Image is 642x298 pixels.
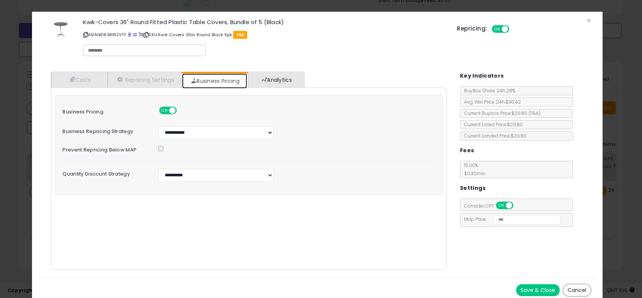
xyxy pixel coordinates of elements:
span: OFF [508,26,520,32]
h5: Fees [460,146,474,155]
h5: Repricing: [457,26,487,32]
button: Save & Close [516,284,560,296]
span: Current Landed Price: $29.80 [460,133,527,139]
h5: Key Indicators [460,71,504,81]
span: FBA [233,31,247,39]
span: 15.00 % [460,162,486,177]
label: Quantity Discount Strategy [57,169,153,177]
span: Map Price: [460,216,561,222]
label: Business Repricing Strategy [57,126,153,134]
span: × [586,15,591,26]
span: ON [492,26,502,32]
button: Cancel [563,284,591,296]
a: Analytics [248,72,304,87]
span: Current Buybox Price: [460,110,540,116]
label: Business Pricing [57,107,153,115]
a: Your listing only [138,32,143,38]
h3: Kwik-Covers 36" Round Fitted Plastic Table Covers, Bundle of 5 (Black) [83,19,446,25]
img: 31PePLnJx3L._SL60_.jpg [49,19,72,40]
span: ( FBA ) [528,110,540,116]
span: Avg. Win Price 24h: $30.42 [460,99,521,105]
h5: Settings [460,183,486,193]
a: All offer listings [133,32,137,38]
a: Costs [51,72,108,87]
span: BuyBox Share 24h: 28% [460,87,515,94]
span: OFF [512,202,524,209]
a: Business Pricing [182,73,247,89]
span: Current Listed Price: $29.80 [460,121,523,128]
a: BuyBox page [127,32,132,38]
span: $0.30 min [460,170,486,177]
span: $29.80 [511,110,540,116]
span: ON [160,107,170,114]
p: ASIN: B0848W2VTF | SKU: Kwik Covers 36in Round Black 5pk [83,29,446,41]
span: OFF [176,107,188,114]
span: ON [496,202,506,209]
label: Prevent repricing below MAP [57,145,153,153]
a: Repricing Settings [108,72,182,87]
span: Consider CPT: [460,203,523,209]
